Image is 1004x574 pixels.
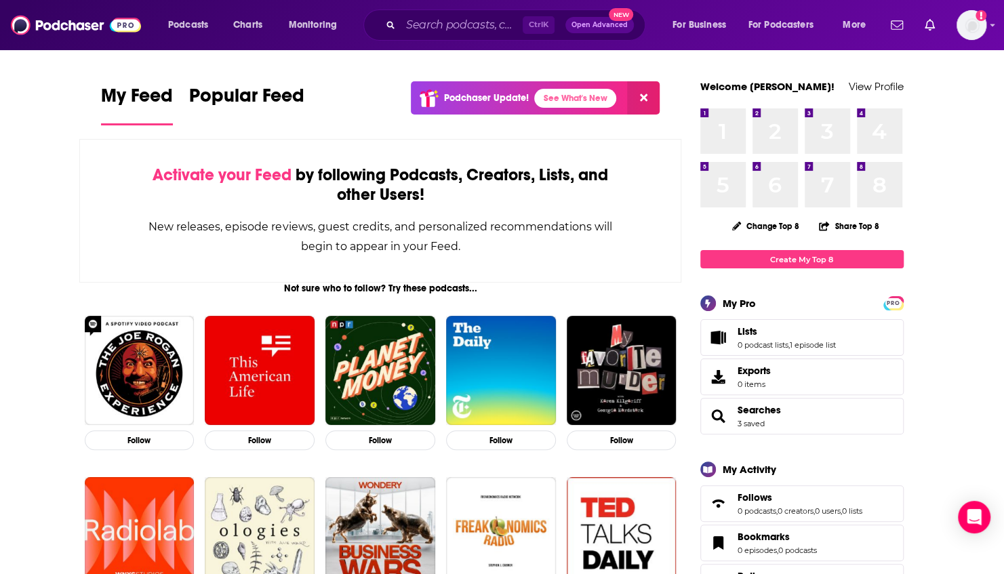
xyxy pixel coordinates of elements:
[833,14,883,36] button: open menu
[567,316,677,426] img: My Favorite Murder with Karen Kilgariff and Georgia Hardstark
[233,16,262,35] span: Charts
[153,165,292,185] span: Activate your Feed
[663,14,743,36] button: open menu
[148,165,614,205] div: by following Podcasts, Creators, Lists, and other Users!
[790,340,836,350] a: 1 episode list
[738,419,765,428] a: 3 saved
[738,365,771,377] span: Exports
[885,14,908,37] a: Show notifications dropdown
[777,546,778,555] span: ,
[818,213,879,239] button: Share Top 8
[738,491,772,504] span: Follows
[705,494,732,513] a: Follows
[700,250,904,268] a: Create My Top 8
[567,430,677,450] button: Follow
[85,316,195,426] img: The Joe Rogan Experience
[778,506,814,516] a: 0 creators
[700,485,904,522] span: Follows
[148,217,614,256] div: New releases, episode reviews, guest credits, and personalized recommendations will begin to appe...
[957,10,986,40] span: Logged in as WE_Broadcast
[224,14,270,36] a: Charts
[705,407,732,426] a: Searches
[523,16,555,34] span: Ctrl K
[738,380,771,389] span: 0 items
[325,316,435,426] img: Planet Money
[738,546,777,555] a: 0 episodes
[723,463,776,476] div: My Activity
[444,92,529,104] p: Podchaser Update!
[724,218,808,234] button: Change Top 8
[705,533,732,552] a: Bookmarks
[843,16,866,35] span: More
[325,430,435,450] button: Follow
[205,316,315,426] img: This American Life
[748,16,814,35] span: For Podcasters
[279,14,355,36] button: open menu
[446,316,556,426] img: The Daily
[738,531,817,543] a: Bookmarks
[446,430,556,450] button: Follow
[168,16,208,35] span: Podcasts
[738,325,757,337] span: Lists
[700,80,835,93] a: Welcome [PERSON_NAME]!
[740,14,833,36] button: open menu
[11,12,141,38] img: Podchaser - Follow, Share and Rate Podcasts
[958,501,990,533] div: Open Intercom Messenger
[738,404,781,416] a: Searches
[700,525,904,561] span: Bookmarks
[957,10,986,40] img: User Profile
[700,398,904,434] span: Searches
[738,491,862,504] a: Follows
[189,84,304,125] a: Popular Feed
[738,506,776,516] a: 0 podcasts
[101,84,173,125] a: My Feed
[814,506,815,516] span: ,
[159,14,226,36] button: open menu
[723,297,756,310] div: My Pro
[571,22,628,28] span: Open Advanced
[401,14,523,36] input: Search podcasts, credits, & more...
[700,358,904,395] a: Exports
[738,325,836,337] a: Lists
[79,283,682,294] div: Not sure who to follow? Try these podcasts...
[957,10,986,40] button: Show profile menu
[700,319,904,356] span: Lists
[85,430,195,450] button: Follow
[205,430,315,450] button: Follow
[842,506,862,516] a: 0 lists
[885,298,902,308] a: PRO
[919,14,940,37] a: Show notifications dropdown
[841,506,842,516] span: ,
[776,506,778,516] span: ,
[565,17,634,33] button: Open AdvancedNew
[738,340,788,350] a: 0 podcast lists
[705,328,732,347] a: Lists
[189,84,304,115] span: Popular Feed
[534,89,616,108] a: See What's New
[705,367,732,386] span: Exports
[849,80,904,93] a: View Profile
[609,8,633,21] span: New
[738,531,790,543] span: Bookmarks
[101,84,173,115] span: My Feed
[376,9,658,41] div: Search podcasts, credits, & more...
[778,546,817,555] a: 0 podcasts
[976,10,986,21] svg: Add a profile image
[672,16,726,35] span: For Business
[289,16,337,35] span: Monitoring
[815,506,841,516] a: 0 users
[788,340,790,350] span: ,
